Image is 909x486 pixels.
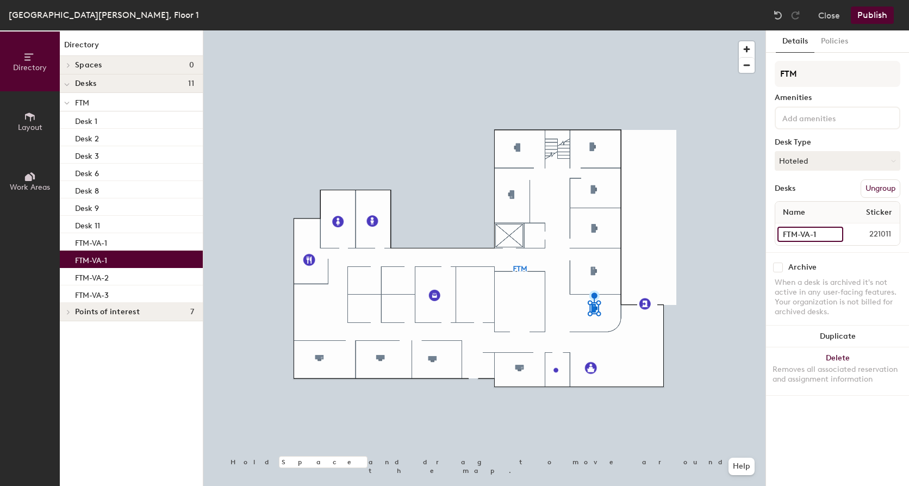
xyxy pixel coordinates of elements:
[775,94,900,102] div: Amenities
[777,203,811,222] span: Name
[775,184,795,193] div: Desks
[75,131,99,144] p: Desk 2
[190,308,194,316] span: 7
[775,278,900,317] div: When a desk is archived it's not active in any user-facing features. Your organization is not bil...
[189,61,194,70] span: 0
[75,183,99,196] p: Desk 8
[75,114,97,126] p: Desk 1
[776,30,814,53] button: Details
[75,308,140,316] span: Points of interest
[780,111,878,124] input: Add amenities
[777,227,843,242] input: Unnamed desk
[814,30,855,53] button: Policies
[75,288,109,300] p: FTM-VA-3
[13,63,47,72] span: Directory
[75,166,99,178] p: Desk 6
[790,10,801,21] img: Redo
[75,235,107,248] p: FTM-VA-1
[766,347,909,395] button: DeleteRemoves all associated reservation and assignment information
[861,203,898,222] span: Sticker
[788,263,817,272] div: Archive
[775,151,900,171] button: Hoteled
[851,7,894,24] button: Publish
[773,365,902,384] div: Removes all associated reservation and assignment information
[843,228,898,240] span: 221011
[766,326,909,347] button: Duplicate
[75,61,102,70] span: Spaces
[75,148,99,161] p: Desk 3
[75,218,100,230] p: Desk 11
[75,201,99,213] p: Desk 9
[775,138,900,147] div: Desk Type
[18,123,42,132] span: Layout
[861,179,900,198] button: Ungroup
[729,458,755,475] button: Help
[75,270,109,283] p: FTM-VA-2
[75,79,96,88] span: Desks
[60,39,203,56] h1: Directory
[75,98,89,108] span: FTM
[818,7,840,24] button: Close
[10,183,50,192] span: Work Areas
[188,79,194,88] span: 11
[9,8,199,22] div: [GEOGRAPHIC_DATA][PERSON_NAME], Floor 1
[75,253,107,265] p: FTM-VA-1
[773,10,783,21] img: Undo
